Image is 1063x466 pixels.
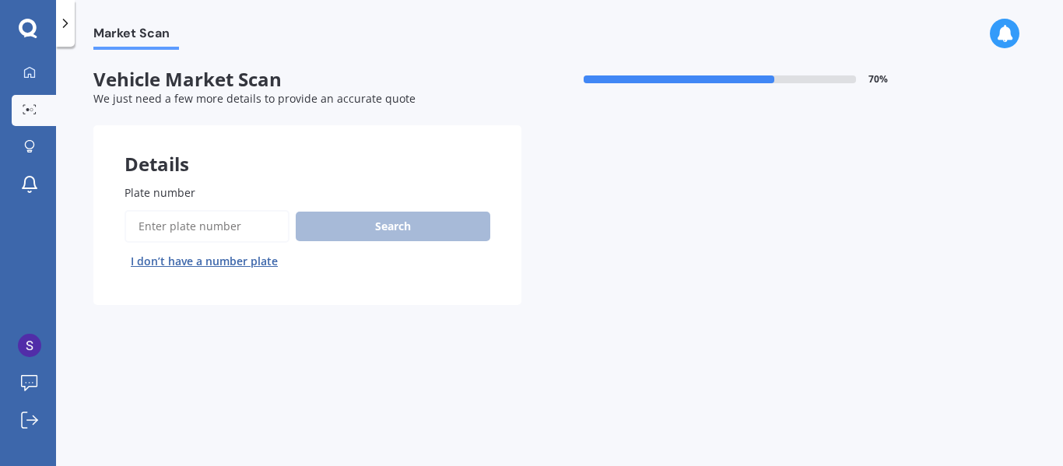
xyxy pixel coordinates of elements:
[93,91,416,106] span: We just need a few more details to provide an accurate quote
[93,125,521,172] div: Details
[125,185,195,200] span: Plate number
[93,68,521,91] span: Vehicle Market Scan
[125,210,289,243] input: Enter plate number
[18,334,41,357] img: ACg8ocIaVsAjot-bNB_U_vrBwb2eiMxnlRU7fBuS945-hemJiZcaHg=s96-c
[93,26,179,47] span: Market Scan
[125,249,284,274] button: I don’t have a number plate
[868,74,888,85] span: 70 %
